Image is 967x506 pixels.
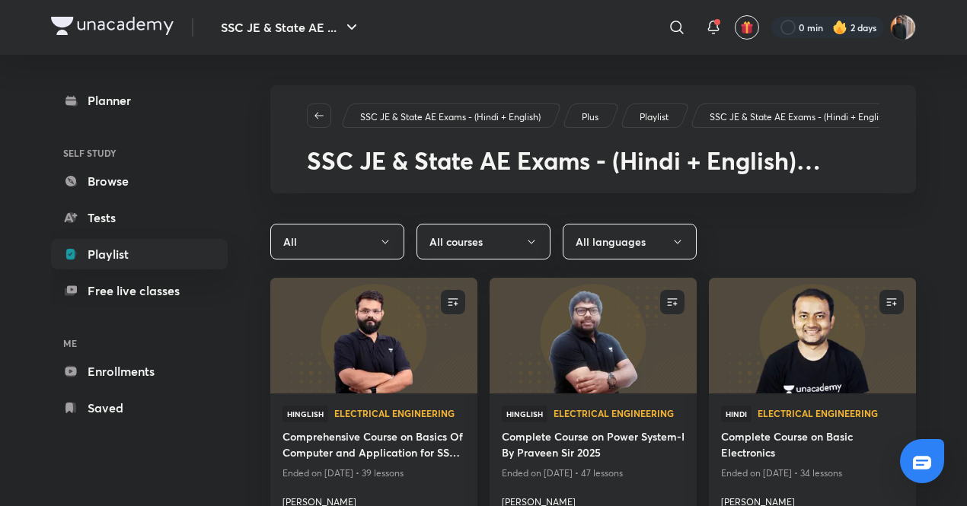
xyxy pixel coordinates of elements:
a: Saved [51,393,228,423]
span: Hinglish [282,406,328,422]
span: SSC JE & State AE Exams - (Hindi + English) Electrical Engineering [307,144,821,205]
a: SSC JE & State AE Exams - (Hindi + English) [358,110,544,124]
p: SSC JE & State AE Exams - (Hindi + English) [710,110,890,124]
h6: SELF STUDY [51,140,228,166]
img: Company Logo [51,17,174,35]
a: Electrical Engineering [554,409,685,419]
p: SSC JE & State AE Exams - (Hindi + English) [360,110,541,124]
a: Browse [51,166,228,196]
button: All [270,224,404,259]
button: All courses [416,224,551,259]
p: Playlist [640,110,669,124]
img: avatar [740,21,754,34]
p: Ended on [DATE] • 39 lessons [282,463,465,483]
img: Anish kumar [890,14,916,40]
a: Plus [579,110,602,124]
img: new-thumbnail [707,277,918,395]
p: Ended on [DATE] • 34 lessons [721,463,904,483]
a: new-thumbnail [270,278,477,393]
a: Free live classes [51,275,228,306]
a: new-thumbnail [709,278,916,393]
a: Electrical Engineering [334,409,465,419]
a: Company Logo [51,17,174,39]
a: Planner [51,85,228,116]
a: Tests [51,202,228,233]
img: new-thumbnail [487,277,698,395]
span: Electrical Engineering [758,409,904,418]
a: Playlist [51,239,228,269]
a: Electrical Engineering [758,409,904,419]
a: new-thumbnail [490,278,697,393]
a: Comprehensive Course on Basics Of Computer and Application for SSC JE [282,428,465,463]
a: Enrollments [51,356,228,387]
p: Plus [582,110,598,124]
button: SSC JE & State AE ... [212,12,370,43]
img: new-thumbnail [268,277,479,395]
a: Complete Course on Basic Electronics [721,428,904,463]
span: Hindi [721,406,752,422]
img: streak [832,20,847,35]
span: Hinglish [502,406,547,422]
span: Electrical Engineering [554,409,685,418]
h6: ME [51,330,228,356]
a: Complete Course on Power System-I By Praveen Sir 2025 [502,428,685,463]
span: Electrical Engineering [334,409,465,418]
a: Playlist [637,110,672,124]
a: SSC JE & State AE Exams - (Hindi + English) [707,110,893,124]
p: Ended on [DATE] • 47 lessons [502,463,685,483]
button: avatar [735,15,759,40]
button: All languages [563,224,697,259]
